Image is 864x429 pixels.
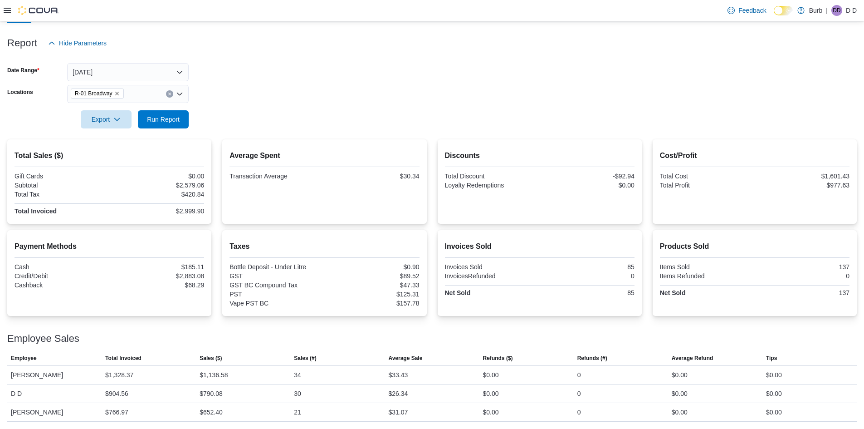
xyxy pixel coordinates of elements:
div: Cashback [15,281,107,289]
div: $31.07 [388,407,408,418]
div: $0.90 [326,263,419,271]
span: Employee [11,355,37,362]
h2: Cost/Profit [660,150,849,161]
div: $2,999.90 [111,207,204,215]
div: $185.11 [111,263,204,271]
div: Loyalty Redemptions [445,182,538,189]
h2: Invoices Sold [445,241,635,252]
span: Sales ($) [200,355,222,362]
h2: Average Spent [229,150,419,161]
div: $652.40 [200,407,223,418]
strong: Total Invoiced [15,207,57,215]
div: $0.00 [483,407,499,418]
div: Total Discount [445,173,538,180]
p: | [826,5,828,16]
div: InvoicesRefunded [445,272,538,280]
div: Items Sold [660,263,753,271]
button: [DATE] [67,63,189,81]
input: Dark Mode [774,6,793,15]
span: Total Invoiced [105,355,142,362]
div: 85 [542,289,635,296]
button: Export [81,110,132,128]
div: $766.97 [105,407,128,418]
h3: Report [7,38,37,49]
a: Feedback [724,1,770,20]
div: $420.84 [111,191,204,198]
strong: Net Sold [445,289,471,296]
div: 0 [542,272,635,280]
div: 137 [757,263,849,271]
div: $26.34 [388,388,408,399]
div: 0 [757,272,849,280]
div: 0 [577,407,581,418]
h2: Discounts [445,150,635,161]
div: Total Tax [15,191,107,198]
div: $157.78 [326,300,419,307]
div: $0.00 [111,173,204,180]
span: Run Report [147,115,180,124]
span: R-01 Broadway [71,89,124,99]
span: Refunds (#) [577,355,607,362]
span: Average Sale [388,355,422,362]
div: GST BC Compound Tax [229,281,322,289]
button: Hide Parameters [44,34,110,52]
h2: Payment Methods [15,241,204,252]
button: Run Report [138,110,189,128]
div: $0.00 [672,407,688,418]
div: Subtotal [15,182,107,189]
span: Export [86,110,126,128]
div: Cash [15,263,107,271]
div: Gift Cards [15,173,107,180]
div: $0.00 [766,370,782,380]
div: $0.00 [672,388,688,399]
div: $0.00 [483,388,499,399]
div: $47.33 [326,281,419,289]
span: Hide Parameters [59,39,107,48]
div: $790.08 [200,388,223,399]
strong: Net Sold [660,289,686,296]
div: 137 [757,289,849,296]
div: D D [831,5,842,16]
h2: Total Sales ($) [15,150,204,161]
div: $33.43 [388,370,408,380]
div: $2,883.08 [111,272,204,280]
span: Tips [766,355,777,362]
label: Locations [7,89,33,96]
div: [PERSON_NAME] [7,403,102,421]
div: 85 [542,263,635,271]
button: Open list of options [176,90,183,98]
div: Total Profit [660,182,753,189]
div: 30 [294,388,301,399]
div: $125.31 [326,291,419,298]
div: 21 [294,407,301,418]
div: $89.52 [326,272,419,280]
div: $2,579.06 [111,182,204,189]
button: Clear input [166,90,173,98]
div: D D [7,385,102,403]
div: $30.34 [326,173,419,180]
span: Average Refund [672,355,713,362]
div: Credit/Debit [15,272,107,280]
span: Sales (#) [294,355,316,362]
div: $0.00 [672,370,688,380]
div: Vape PST BC [229,300,322,307]
div: $0.00 [766,407,782,418]
div: Transaction Average [229,173,322,180]
div: PST [229,291,322,298]
p: Burb [809,5,823,16]
h2: Products Sold [660,241,849,252]
div: -$92.94 [542,173,635,180]
div: $1,601.43 [757,173,849,180]
span: R-01 Broadway [75,89,112,98]
span: Feedback [738,6,766,15]
div: [PERSON_NAME] [7,366,102,384]
div: $977.63 [757,182,849,189]
span: DD [833,5,840,16]
h2: Taxes [229,241,419,252]
div: Total Cost [660,173,753,180]
span: Refunds ($) [483,355,513,362]
div: $1,328.37 [105,370,133,380]
div: 0 [577,370,581,380]
label: Date Range [7,67,39,74]
div: Invoices Sold [445,263,538,271]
